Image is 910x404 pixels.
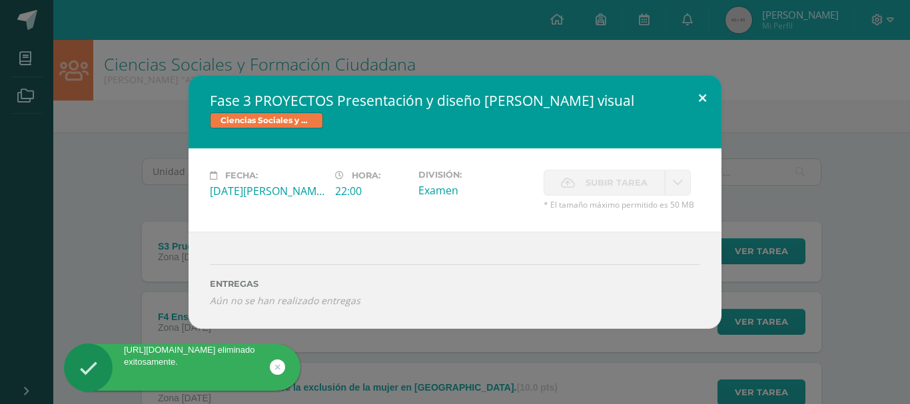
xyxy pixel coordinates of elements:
[335,184,408,198] div: 22:00
[665,170,691,196] a: La fecha de entrega ha expirado
[586,170,648,195] span: Subir tarea
[352,170,380,180] span: Hora:
[225,170,258,180] span: Fecha:
[210,279,700,289] label: ENTREGAS
[544,170,665,196] label: La fecha de entrega ha expirado
[210,91,700,110] h2: Fase 3 PROYECTOS Presentación y diseño [PERSON_NAME] visual
[210,294,700,307] i: Aún no se han realizado entregas
[210,184,324,198] div: [DATE][PERSON_NAME]
[683,75,721,120] button: Close (Esc)
[418,170,533,180] label: División:
[418,183,533,198] div: Examen
[544,199,700,210] span: * El tamaño máximo permitido es 50 MB
[210,112,323,128] span: Ciencias Sociales y Formación Ciudadana
[64,344,300,368] div: [URL][DOMAIN_NAME] eliminado exitosamente.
